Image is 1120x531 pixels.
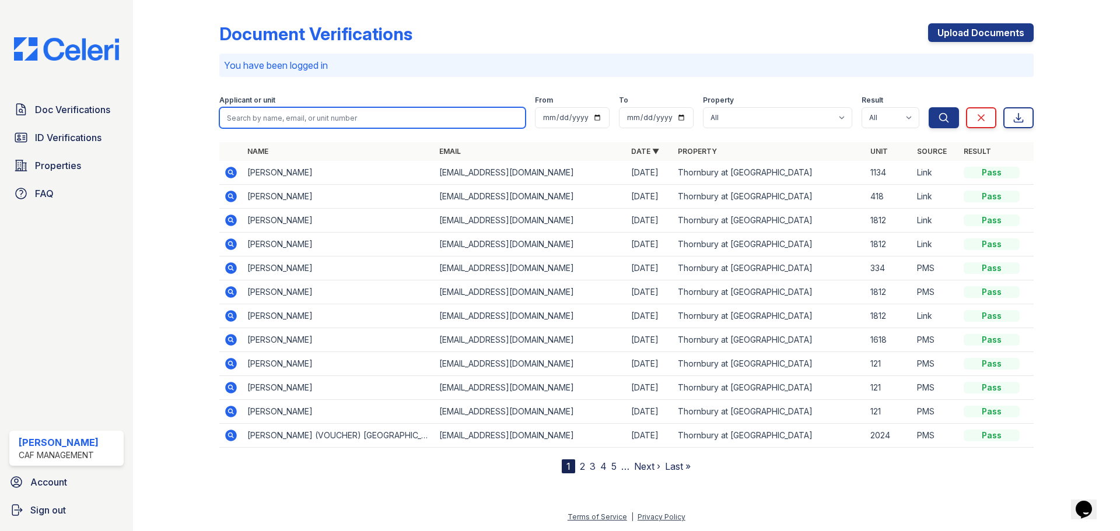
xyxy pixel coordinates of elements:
[870,147,888,156] a: Unit
[5,470,128,494] a: Account
[435,209,626,233] td: [EMAIL_ADDRESS][DOMAIN_NAME]
[866,256,912,280] td: 334
[631,147,659,156] a: Date ▼
[862,96,883,105] label: Result
[243,328,435,352] td: [PERSON_NAME]
[631,512,633,521] div: |
[568,512,627,521] a: Terms of Service
[673,185,865,209] td: Thornbury at [GEOGRAPHIC_DATA]
[9,182,124,205] a: FAQ
[866,424,912,448] td: 2024
[673,233,865,256] td: Thornbury at [GEOGRAPHIC_DATA]
[435,161,626,185] td: [EMAIL_ADDRESS][DOMAIN_NAME]
[619,96,628,105] label: To
[626,161,673,185] td: [DATE]
[35,187,54,201] span: FAQ
[219,23,412,44] div: Document Verifications
[590,460,596,472] a: 3
[917,147,947,156] a: Source
[912,304,959,328] td: Link
[964,191,1020,202] div: Pass
[611,460,617,472] a: 5
[435,376,626,400] td: [EMAIL_ADDRESS][DOMAIN_NAME]
[912,376,959,400] td: PMS
[5,498,128,522] a: Sign out
[243,185,435,209] td: [PERSON_NAME]
[224,58,1029,72] p: You have been logged in
[866,328,912,352] td: 1618
[435,352,626,376] td: [EMAIL_ADDRESS][DOMAIN_NAME]
[626,280,673,304] td: [DATE]
[626,256,673,280] td: [DATE]
[435,328,626,352] td: [EMAIL_ADDRESS][DOMAIN_NAME]
[626,185,673,209] td: [DATE]
[9,126,124,149] a: ID Verifications
[435,233,626,256] td: [EMAIL_ADDRESS][DOMAIN_NAME]
[30,503,66,517] span: Sign out
[243,424,435,448] td: [PERSON_NAME] (VOUCHER) [GEOGRAPHIC_DATA]
[626,352,673,376] td: [DATE]
[912,400,959,424] td: PMS
[866,304,912,328] td: 1812
[703,96,734,105] label: Property
[243,233,435,256] td: [PERSON_NAME]
[30,475,67,489] span: Account
[35,103,110,117] span: Doc Verifications
[243,161,435,185] td: [PERSON_NAME]
[673,352,865,376] td: Thornbury at [GEOGRAPHIC_DATA]
[673,304,865,328] td: Thornbury at [GEOGRAPHIC_DATA]
[243,400,435,424] td: [PERSON_NAME]
[964,286,1020,298] div: Pass
[912,328,959,352] td: PMS
[964,406,1020,417] div: Pass
[964,262,1020,274] div: Pass
[866,233,912,256] td: 1812
[673,424,865,448] td: Thornbury at [GEOGRAPHIC_DATA]
[626,400,673,424] td: [DATE]
[621,459,629,473] span: …
[19,449,99,461] div: CAF Management
[912,424,959,448] td: PMS
[673,161,865,185] td: Thornbury at [GEOGRAPHIC_DATA]
[19,435,99,449] div: [PERSON_NAME]
[673,376,865,400] td: Thornbury at [GEOGRAPHIC_DATA]
[435,185,626,209] td: [EMAIL_ADDRESS][DOMAIN_NAME]
[600,460,607,472] a: 4
[912,256,959,280] td: PMS
[638,512,685,521] a: Privacy Policy
[580,460,585,472] a: 2
[626,233,673,256] td: [DATE]
[535,96,553,105] label: From
[9,98,124,121] a: Doc Verifications
[866,161,912,185] td: 1134
[964,430,1020,441] div: Pass
[626,304,673,328] td: [DATE]
[243,352,435,376] td: [PERSON_NAME]
[673,328,865,352] td: Thornbury at [GEOGRAPHIC_DATA]
[964,147,991,156] a: Result
[1071,484,1108,519] iframe: chat widget
[35,131,101,145] span: ID Verifications
[912,209,959,233] td: Link
[439,147,461,156] a: Email
[626,209,673,233] td: [DATE]
[665,460,691,472] a: Last »
[243,304,435,328] td: [PERSON_NAME]
[35,159,81,173] span: Properties
[866,185,912,209] td: 418
[964,334,1020,346] div: Pass
[866,376,912,400] td: 121
[243,376,435,400] td: [PERSON_NAME]
[912,161,959,185] td: Link
[9,154,124,177] a: Properties
[964,358,1020,370] div: Pass
[912,352,959,376] td: PMS
[912,233,959,256] td: Link
[912,185,959,209] td: Link
[678,147,717,156] a: Property
[243,209,435,233] td: [PERSON_NAME]
[5,37,128,61] img: CE_Logo_Blue-a8612792a0a2168367f1c8372b55b34899dd931a85d93a1a3d3e32e68fde9ad4.png
[964,310,1020,322] div: Pass
[219,107,526,128] input: Search by name, email, or unit number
